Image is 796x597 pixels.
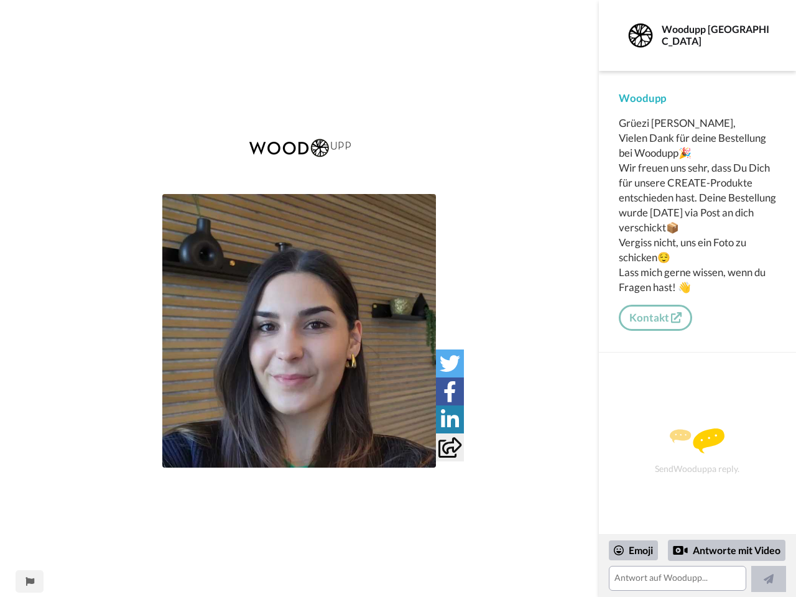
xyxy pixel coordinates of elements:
img: message.svg [670,428,724,453]
div: Woodupp [GEOGRAPHIC_DATA] [662,23,775,47]
img: b4dab34d-2804-42ca-99e6-f6f86ad142d0 [241,126,358,169]
div: Reply by Video [673,543,688,558]
img: Profile Image [626,21,655,50]
img: 03429e04-2222-4d28-b35f-eed90f359938-thumb.jpg [162,194,436,468]
div: Send Woodupp a reply. [616,374,779,528]
div: Antworte mit Video [668,540,785,561]
a: Kontakt [619,305,692,331]
div: Grüezi [PERSON_NAME], Vielen Dank für deine Bestellung bei Woodupp🎉 Wir freuen uns sehr, dass Du ... [619,116,776,295]
div: Emoji [609,540,658,560]
div: Woodupp [619,91,776,106]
